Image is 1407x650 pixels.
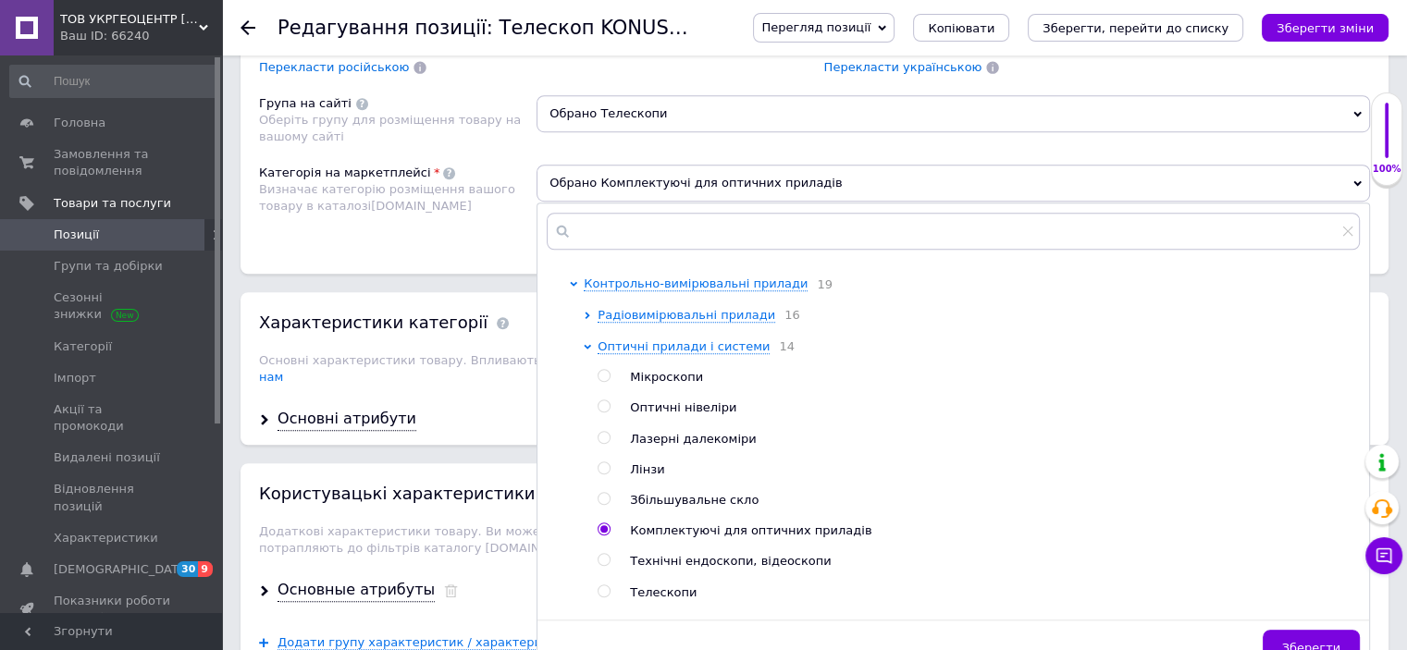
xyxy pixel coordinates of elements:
[630,400,736,414] span: Оптичні нівеліри
[54,227,99,243] span: Позиції
[278,409,416,430] div: Основні атрибути
[54,289,171,323] span: Сезонні знижки
[19,91,388,110] p: Светосила: 4.3
[54,338,112,355] span: Категорії
[54,258,163,275] span: Групи та добірки
[54,195,171,212] span: Товари та послуги
[537,165,1370,202] span: Обрано Комплектуючі для оптичних приладів
[19,7,119,21] strong: Місячний фільтр
[278,17,999,39] h1: Редагування позиції: Телескоп KONUS KONUSNOVA-114 114/500 ALT-AZ
[19,184,388,203] p: Комплектация:
[537,95,1370,132] span: Обрано Телескопи
[775,308,800,322] span: 16
[259,311,488,334] div: Характеристики категорії
[19,153,388,172] p: Проникающая способность: 12.4 с. вел.
[60,11,199,28] span: ТОВ УКРГЕОЦЕНТР ОПТІК
[630,432,756,446] span: Лазерні далекоміри
[630,523,871,537] span: Комплектуючі для оптичних приладів
[630,585,697,599] span: Телескопи
[1028,14,1243,42] button: Зберегти, перейти до списку
[598,339,770,353] span: Оптичні прилади і системи
[259,524,1355,555] span: Додаткові характеристики товару. Ви можете самостійно додати будь-які характеристики, якщо їх нем...
[630,462,664,476] span: Лінзи
[584,276,808,290] span: Контрольно-вимірювальні прилади
[259,95,352,112] div: Група на сайті
[19,162,388,181] p: Вага упаковки: 7.6 кг
[259,165,430,181] div: Категорія на маркетплейсі
[1262,14,1388,42] button: Зберегти зміни
[54,449,160,466] span: Видалені позиції
[1372,163,1401,176] div: 100%
[1043,21,1228,35] i: Зберегти, перейти до списку
[630,554,831,568] span: Технічні ендоскопи, відеоскопи
[177,561,198,577] span: 30
[19,215,388,235] p: Оптическая труба
[19,122,388,141] p: Разрешающая способность: 1.2 угл. сек.
[54,146,171,179] span: Замовлення та повідомлення
[19,68,388,88] p: Інструкція з експлуатації
[259,353,1367,384] span: Основні характеристики товару. Впливають на потрапляння товару в Фільтри каталогу [DOMAIN_NAME] ....
[19,99,388,118] p: Габарити:
[19,61,274,75] strong: Максимальное полезное увеличение: 230x
[761,20,870,34] span: Перегляд позиції
[1365,537,1402,574] button: Чат з покупцем
[54,401,171,435] span: Акції та промокоди
[54,481,171,514] span: Відновлення позицій
[241,20,255,35] div: Повернутися назад
[928,21,994,35] span: Копіювати
[54,370,96,386] span: Імпорт
[630,493,759,507] span: Збільшувальне скло
[630,370,703,384] span: Мікроскопи
[54,115,105,131] span: Головна
[19,28,388,47] p: Окуляр 2: H20 мм (увеличение 25x), Гюйгенса, диаметр 31,75 мм
[198,561,213,577] span: 9
[54,561,191,578] span: [DEMOGRAPHIC_DATA]
[9,65,218,98] input: Пошук
[913,14,1009,42] button: Копіювати
[278,580,435,601] div: Основные атрибуты
[808,277,833,291] span: 19
[19,130,388,150] p: Розміри упаковки: 85 x 42 x 24 см
[1277,21,1374,35] i: Зберегти зміни
[54,593,171,626] span: Показники роботи компанії
[54,530,158,546] span: Характеристики
[598,308,775,322] span: Радіовимірювальні прилади
[259,484,551,503] span: Користувацькi характеристики
[278,635,578,650] span: Додати групу характеристик / характеристику
[259,60,409,74] span: Перекласти російською
[259,113,521,143] span: Оберіть групу для розміщення товару на вашому сайті
[19,39,192,53] strong: Карта Місяця і зоряного неба
[824,60,982,74] span: Перекласти українською
[259,182,515,213] span: Визначає категорію розміщення вашого товару в каталозі [DOMAIN_NAME]
[60,28,222,44] div: Ваш ID: 66240
[770,339,795,353] span: 14
[1371,92,1402,186] div: 100% Якість заповнення
[19,193,388,213] p: Вага телескопа у зібраному вигляді: 4.15 кг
